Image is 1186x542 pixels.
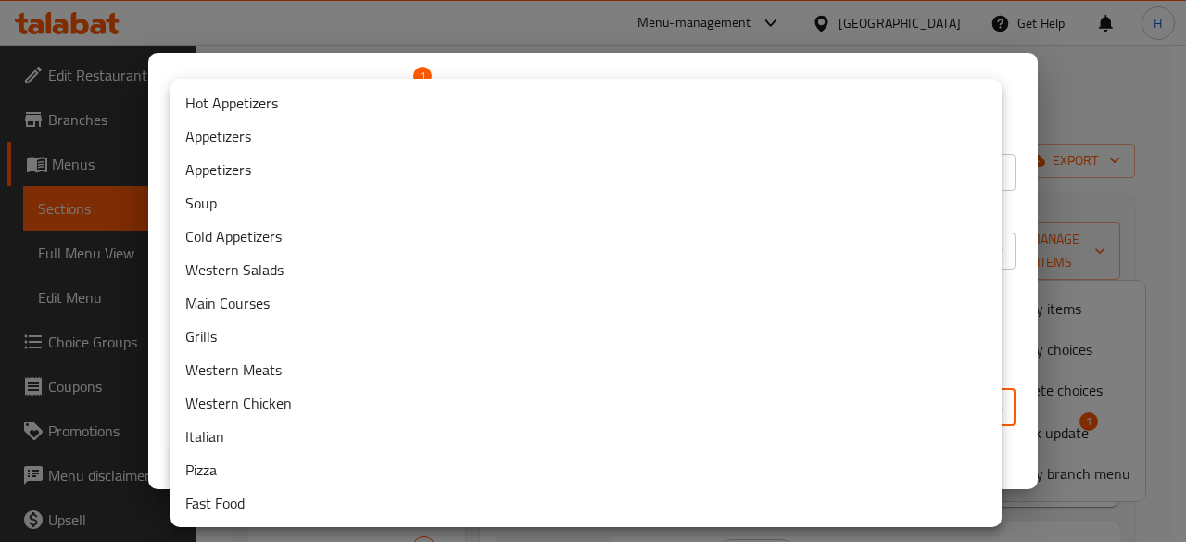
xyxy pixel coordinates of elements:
li: Grills [170,320,1002,353]
li: Western Meats [170,353,1002,386]
li: Italian [170,420,1002,453]
li: Main Courses [170,286,1002,320]
li: Appetizers [170,120,1002,153]
li: Western Chicken [170,386,1002,420]
li: Hot Appetizers [170,86,1002,120]
li: Fast Food [170,486,1002,520]
li: Western Salads [170,253,1002,286]
li: Cold Appetizers [170,220,1002,253]
li: Soup [170,186,1002,220]
li: Appetizers [170,153,1002,186]
li: Pizza [170,453,1002,486]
